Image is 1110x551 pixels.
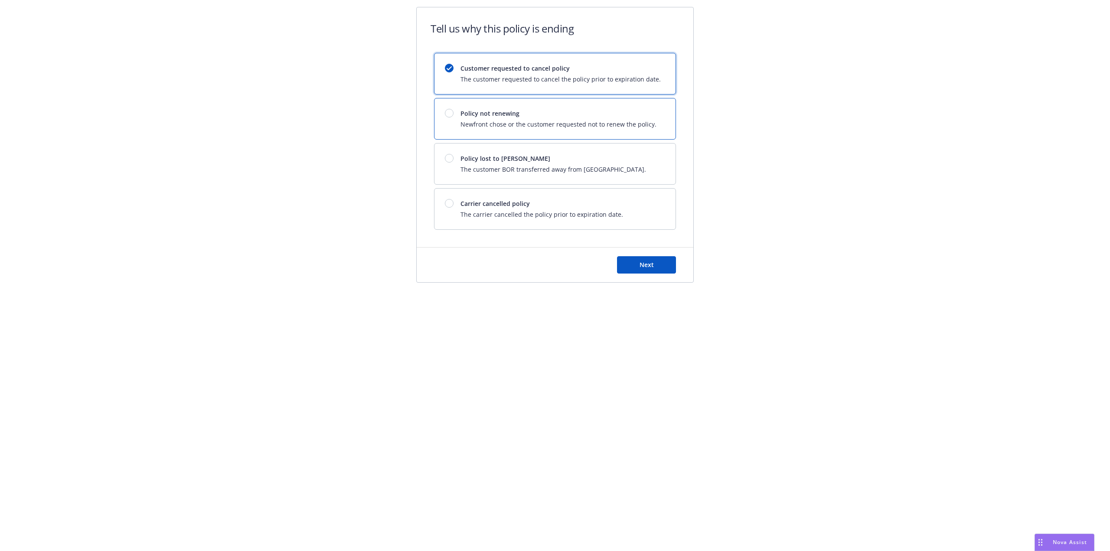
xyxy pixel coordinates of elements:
[460,199,623,208] span: Carrier cancelled policy
[460,64,661,73] span: Customer requested to cancel policy
[460,154,646,163] span: Policy lost to [PERSON_NAME]
[640,261,654,269] span: Next
[431,21,574,36] h1: Tell us why this policy is ending
[1053,538,1087,546] span: Nova Assist
[460,109,656,118] span: Policy not renewing
[460,75,661,84] span: The customer requested to cancel the policy prior to expiration date.
[460,120,656,129] span: Newfront chose or the customer requested not to renew the policy.
[460,210,623,219] span: The carrier cancelled the policy prior to expiration date.
[460,165,646,174] span: The customer BOR transferred away from [GEOGRAPHIC_DATA].
[617,256,676,274] button: Next
[1035,534,1046,551] div: Drag to move
[1035,534,1094,551] button: Nova Assist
